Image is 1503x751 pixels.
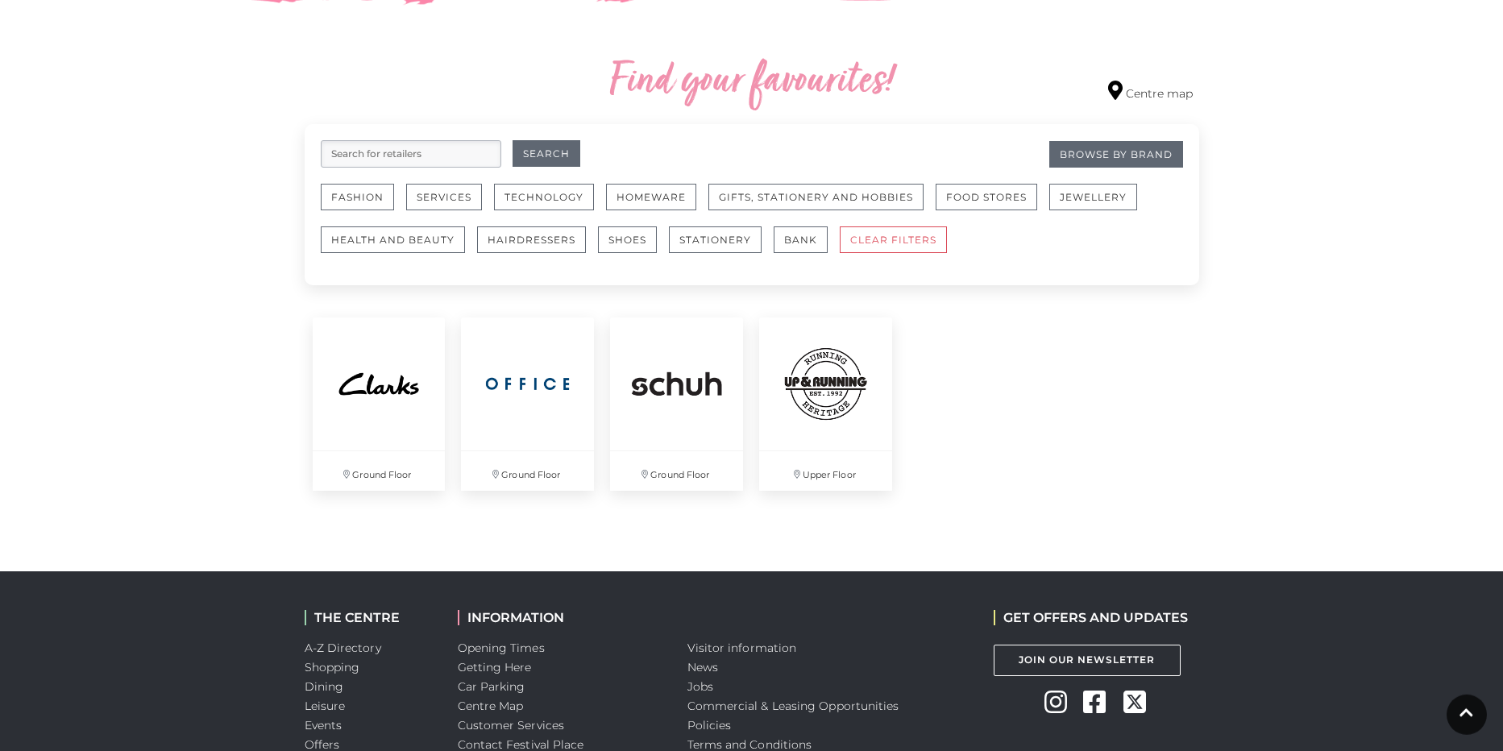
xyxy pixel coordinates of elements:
a: Shopping [305,660,360,674]
a: Jobs [687,679,713,694]
a: Centre map [1108,81,1193,102]
a: Visitor information [687,641,797,655]
a: Leisure [305,699,346,713]
a: Homeware [606,184,708,226]
a: Shoes [598,226,669,269]
a: Join Our Newsletter [994,645,1181,676]
button: Fashion [321,184,394,210]
a: Opening Times [458,641,545,655]
a: Ground Floor [453,309,602,499]
a: Food Stores [936,184,1049,226]
a: A-Z Directory [305,641,381,655]
a: Policies [687,718,732,732]
a: Browse By Brand [1049,141,1183,168]
a: Customer Services [458,718,565,732]
h2: Find your favourites! [458,56,1046,108]
input: Search for retailers [321,140,501,168]
a: Car Parking [458,679,525,694]
button: Gifts, Stationery and Hobbies [708,184,924,210]
button: CLEAR FILTERS [840,226,947,253]
a: Technology [494,184,606,226]
button: Food Stores [936,184,1037,210]
a: Fashion [321,184,406,226]
a: CLEAR FILTERS [840,226,959,269]
a: Events [305,718,343,732]
p: Ground Floor [610,451,743,491]
button: Homeware [606,184,696,210]
button: Stationery [669,226,762,253]
a: Gifts, Stationery and Hobbies [708,184,936,226]
button: Bank [774,226,828,253]
button: Health and Beauty [321,226,465,253]
a: Stationery [669,226,774,269]
button: Technology [494,184,594,210]
a: Hairdressers [477,226,598,269]
a: Jewellery [1049,184,1149,226]
a: News [687,660,718,674]
p: Ground Floor [313,451,446,491]
a: Up & Running at Festival Place Upper Floor [751,309,900,499]
a: Health and Beauty [321,226,477,269]
a: Getting Here [458,660,532,674]
button: Jewellery [1049,184,1137,210]
a: Centre Map [458,699,524,713]
h2: GET OFFERS AND UPDATES [994,610,1188,625]
p: Upper Floor [759,451,892,491]
h2: INFORMATION [458,610,663,625]
a: Dining [305,679,344,694]
a: Bank [774,226,840,269]
a: Ground Floor [602,309,751,499]
a: Commercial & Leasing Opportunities [687,699,899,713]
img: Up & Running at Festival Place [759,317,892,450]
button: Hairdressers [477,226,586,253]
a: Services [406,184,494,226]
button: Shoes [598,226,657,253]
p: Ground Floor [461,451,594,491]
button: Search [513,140,580,167]
h2: THE CENTRE [305,610,434,625]
button: Services [406,184,482,210]
a: Ground Floor [305,309,454,499]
